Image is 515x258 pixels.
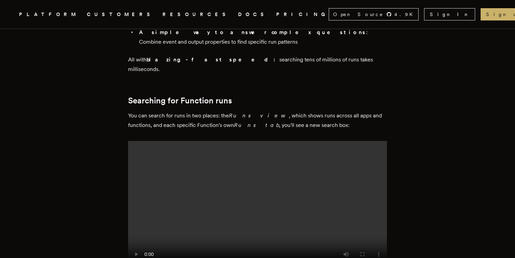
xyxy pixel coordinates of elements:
[137,28,387,47] li: : Combine event and output properties to find specific run patterns
[19,10,79,19] button: PLATFORM
[128,111,387,130] p: You can search for runs in two places: the , which shows runs across all apps and functions, and ...
[139,29,366,35] strong: A simple way to answer complex questions
[333,11,384,18] span: Open Source
[128,55,387,74] p: All with searching tens of millions of runs takes milliseconds.
[128,96,387,105] h2: Searching for Function runs
[276,10,329,19] a: PRICING
[229,112,289,119] em: Runs view
[394,11,417,18] span: 4.9 K
[146,56,279,63] strong: blazing-fast speed:
[238,10,268,19] a: DOCS
[162,10,230,19] button: RESOURCES
[234,122,279,128] em: Runs tab
[87,10,154,19] a: CUSTOMERS
[424,8,475,20] a: Sign In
